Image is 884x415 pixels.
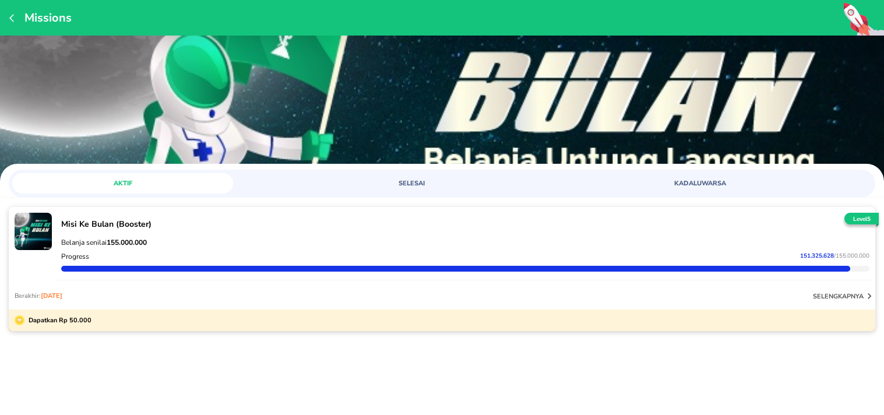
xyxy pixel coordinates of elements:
[61,219,869,230] p: Misi Ke Bulan (Booster)
[597,179,804,188] span: KADALUWARSA
[19,179,226,188] span: AKTIF
[800,252,834,260] span: 151.325.628
[107,238,147,247] strong: 155.000.000
[834,252,869,260] span: / 155.000.000
[308,179,515,188] span: SELESAI
[590,173,872,194] a: KADALUWARSA
[41,291,62,300] span: [DATE]
[301,173,583,194] a: SELESAI
[12,173,294,194] a: AKTIF
[9,170,875,194] div: loyalty mission tabs
[61,238,147,247] span: Belanja senilai
[15,291,62,300] p: Berakhir:
[61,252,89,261] p: Progress
[19,10,72,26] p: Missions
[813,292,864,301] p: selengkapnya
[24,315,91,325] p: Dapatkan Rp 50.000
[842,215,881,224] p: Level 5
[813,290,875,302] button: selengkapnya
[15,213,52,250] img: mission-23208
